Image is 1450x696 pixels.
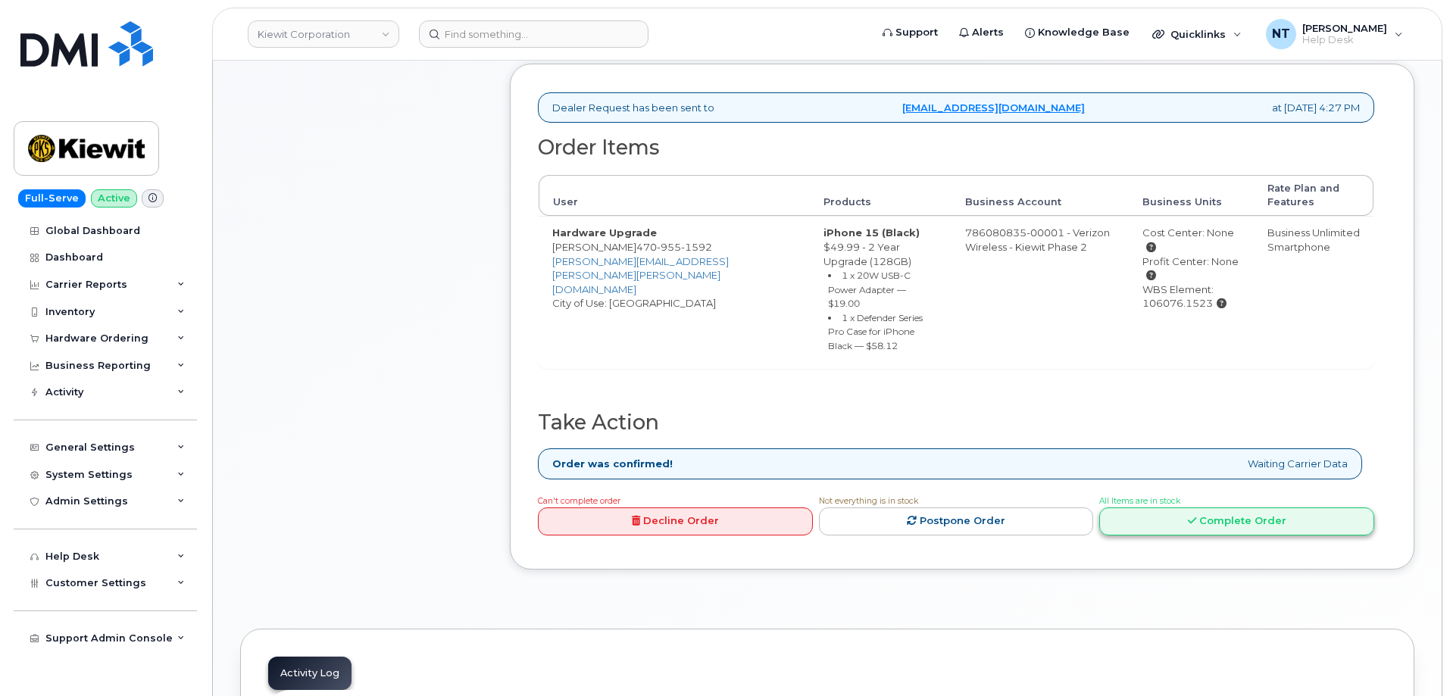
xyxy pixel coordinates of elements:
a: Kiewit Corporation [248,20,399,48]
a: Complete Order [1099,507,1374,535]
span: Quicklinks [1170,28,1226,40]
td: [PERSON_NAME] City of Use: [GEOGRAPHIC_DATA] [539,216,810,368]
span: 955 [657,241,681,253]
div: WBS Element: 106076.1523 [1142,282,1240,311]
a: Knowledge Base [1014,17,1140,48]
div: Dealer Request has been sent to at [DATE] 4:27 PM [538,92,1374,123]
span: 1592 [681,241,712,253]
div: Waiting Carrier Data [538,448,1362,479]
div: Cost Center: None [1142,226,1240,254]
strong: Order was confirmed! [552,457,673,471]
th: Products [810,175,952,217]
span: Not everything is in stock [819,496,918,506]
th: Business Units [1129,175,1254,217]
th: User [539,175,810,217]
input: Find something... [419,20,648,48]
small: 1 x 20W USB-C Power Adapter — $19.00 [828,270,911,309]
strong: iPhone 15 (Black) [823,226,920,239]
span: Knowledge Base [1038,25,1130,40]
a: Postpone Order [819,507,1094,535]
a: [EMAIL_ADDRESS][DOMAIN_NAME] [902,101,1085,115]
span: Help Desk [1302,34,1387,46]
a: Alerts [948,17,1014,48]
span: [PERSON_NAME] [1302,22,1387,34]
small: 1 x Defender Series Pro Case for iPhone Black — $58.12 [828,312,923,351]
strong: Hardware Upgrade [552,226,657,239]
th: Business Account [952,175,1129,217]
span: Support [895,25,938,40]
span: 470 [636,241,712,253]
div: Profit Center: None [1142,254,1240,282]
span: NT [1272,25,1290,43]
th: Rate Plan and Features [1254,175,1373,217]
div: Quicklinks [1142,19,1252,49]
a: Decline Order [538,507,813,535]
span: All Items are in stock [1099,496,1180,506]
h2: Take Action [538,411,1374,434]
span: Alerts [972,25,1004,40]
a: Support [872,17,948,48]
a: [PERSON_NAME][EMAIL_ADDRESS][PERSON_NAME][PERSON_NAME][DOMAIN_NAME] [552,255,729,295]
td: 786080835-00001 - Verizon Wireless - Kiewit Phase 2 [952,216,1129,368]
td: Business Unlimited Smartphone [1254,216,1373,368]
span: Can't complete order [538,496,620,506]
div: Nicholas Taylor [1255,19,1414,49]
h2: Order Items [538,136,1374,159]
td: $49.99 - 2 Year Upgrade (128GB) [810,216,952,368]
